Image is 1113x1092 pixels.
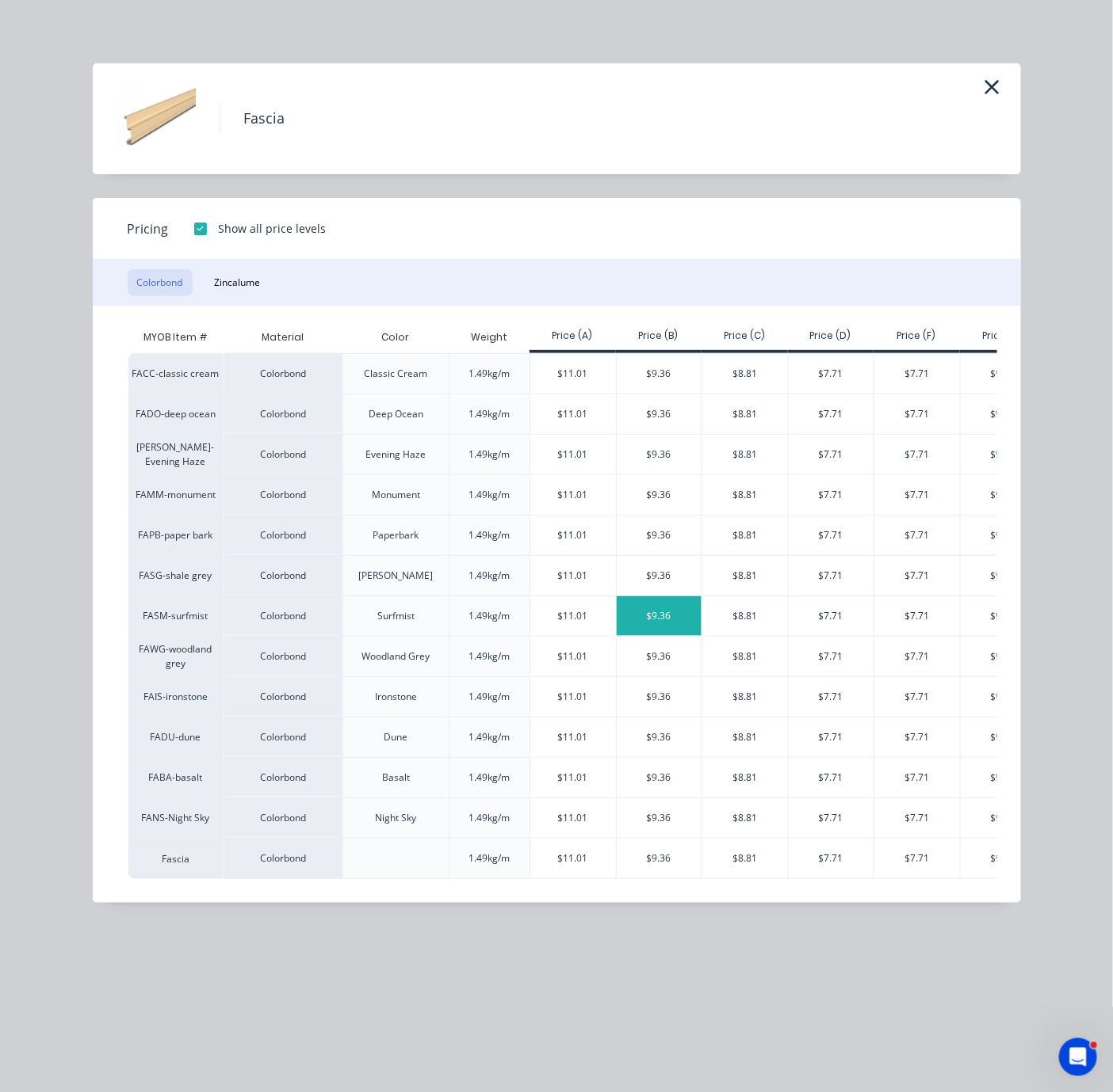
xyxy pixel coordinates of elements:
div: Colorbond [224,353,342,394]
div: Material [224,322,342,353]
div: $9.36 [961,475,1046,515]
div: $8.81 [702,556,788,595]
div: $9.36 [617,717,702,757]
div: Price (H) [960,329,1046,343]
div: $9.36 [961,677,1046,717]
div: $11.01 [530,516,616,555]
div: Colorbond [224,555,342,595]
div: Deep Ocean [369,407,423,421]
div: Colorbond [224,394,342,434]
div: $11.01 [530,637,616,676]
div: $9.36 [961,596,1046,636]
div: $9.36 [617,354,702,394]
div: FABA-basalt [128,757,224,797]
div: $8.81 [702,758,788,797]
div: $9.36 [617,798,702,838]
div: $7.71 [874,677,960,717]
div: Paperbark [373,528,419,542]
div: $11.01 [530,677,616,717]
div: $9.36 [961,839,1046,878]
div: $7.71 [874,394,960,434]
div: $8.81 [702,677,788,717]
div: $9.36 [617,677,702,717]
iframe: Intercom live chat [1059,1038,1097,1076]
div: $9.36 [961,435,1046,474]
div: $8.81 [702,596,788,636]
div: [PERSON_NAME] [358,569,433,583]
div: Show all price levels [219,220,327,237]
div: $7.71 [789,435,874,474]
div: MYOB Item # [128,322,224,353]
div: Color [369,318,422,357]
div: Colorbond [224,717,342,757]
div: $7.71 [874,637,960,676]
div: Colorbond [224,757,342,797]
div: Colorbond [224,434,342,474]
div: Colorbond [224,797,342,838]
div: 1.49kg/m [469,367,511,381]
div: $11.01 [530,394,616,434]
div: Basalt [382,770,410,785]
button: Colorbond [128,269,193,296]
div: 1.49kg/m [469,690,511,704]
div: $7.71 [789,475,874,515]
div: Price (F) [874,329,960,343]
div: $9.36 [961,758,1046,797]
div: $9.36 [617,394,702,434]
div: $7.71 [874,556,960,595]
div: $7.71 [789,839,874,878]
div: 1.49kg/m [469,649,511,664]
div: 1.49kg/m [469,851,511,866]
div: $7.71 [789,354,874,394]
div: Evening Haze [365,447,426,462]
div: $7.71 [874,596,960,636]
div: $9.36 [617,839,702,878]
div: $7.71 [789,798,874,838]
div: $11.01 [530,758,616,797]
div: Price (D) [788,329,874,343]
div: Classic Cream [364,367,427,381]
div: $9.36 [617,435,702,474]
div: $7.71 [789,717,874,757]
div: 1.49kg/m [469,811,511,825]
div: $7.71 [874,717,960,757]
div: FASM-surfmist [128,595,224,636]
div: $9.36 [961,556,1046,595]
div: $11.01 [530,354,616,394]
div: 1.49kg/m [469,447,511,462]
div: $9.36 [617,637,702,676]
div: 1.49kg/m [469,407,511,421]
div: $9.36 [961,394,1046,434]
div: Colorbond [224,595,342,636]
div: Ironstone [375,690,417,704]
div: FAMM-monument [128,474,224,515]
div: FAPB-paper bark [128,515,224,555]
div: $8.81 [702,516,788,555]
div: $9.36 [617,516,702,555]
div: $9.36 [617,475,702,515]
div: $8.81 [702,354,788,394]
div: $11.01 [530,435,616,474]
div: $7.71 [789,758,874,797]
div: FADU-dune [128,717,224,757]
div: $8.81 [702,717,788,757]
div: Colorbond [224,838,342,879]
div: Woodland Grey [361,649,430,664]
div: $7.71 [789,556,874,595]
div: [PERSON_NAME]-Evening Haze [128,434,224,474]
div: $7.71 [789,596,874,636]
div: Colorbond [224,676,342,717]
div: $9.36 [961,516,1046,555]
div: $11.01 [530,717,616,757]
div: FASG-shale grey [128,555,224,595]
div: Colorbond [224,515,342,555]
div: 1.49kg/m [469,569,511,583]
div: 1.49kg/m [469,528,511,542]
div: Fascia [128,838,224,879]
div: $8.81 [702,839,788,878]
div: Colorbond [224,474,342,515]
div: $11.01 [530,596,616,636]
div: Monument [372,488,420,502]
div: $9.36 [961,354,1046,394]
div: Colorbond [224,636,342,676]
